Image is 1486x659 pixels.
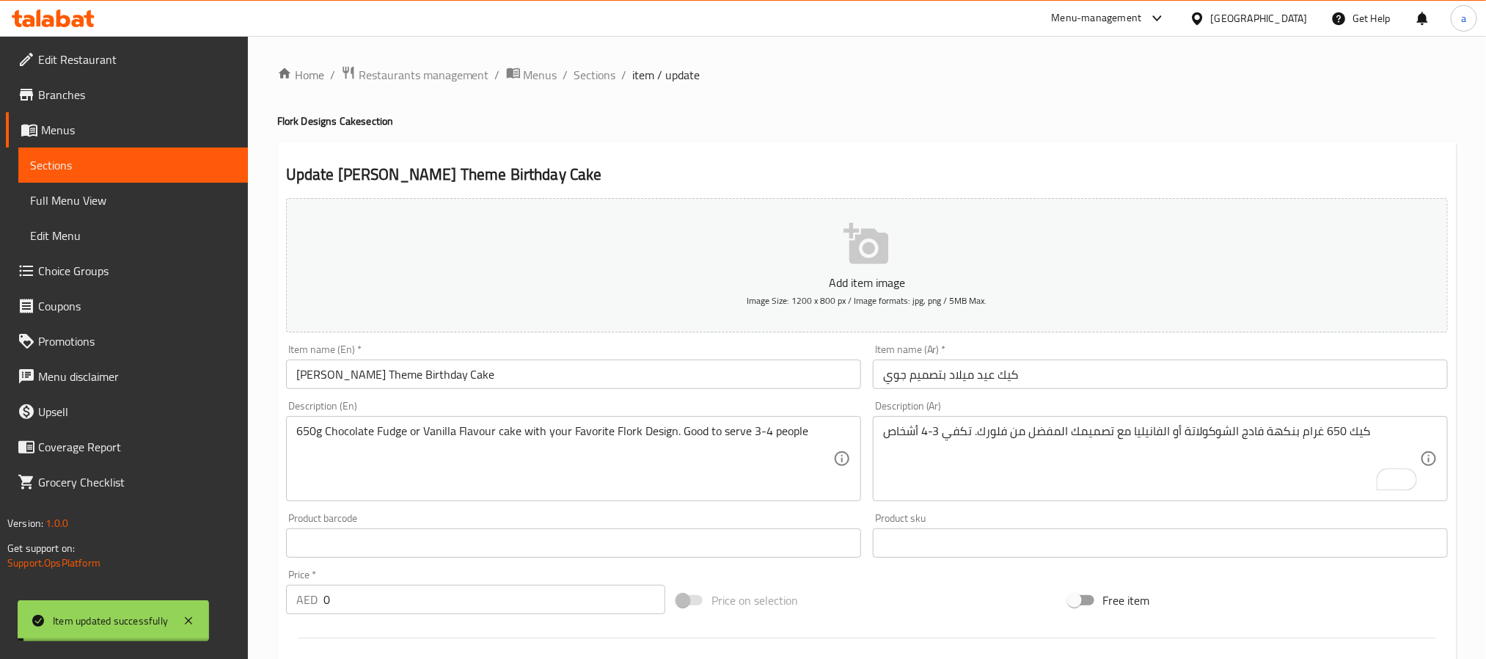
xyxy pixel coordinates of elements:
span: Full Menu View [30,192,236,209]
a: Sections [18,148,248,183]
span: Sections [30,156,236,174]
input: Please enter product sku [873,528,1448,558]
a: Coverage Report [6,429,248,465]
input: Enter name Ar [873,360,1448,389]
span: Choice Groups [38,262,236,280]
input: Please enter product barcode [286,528,861,558]
span: Version: [7,514,43,533]
textarea: To enrich screen reader interactions, please activate Accessibility in Grammarly extension settings [883,424,1420,494]
span: a [1461,10,1466,26]
a: Branches [6,77,248,112]
span: Edit Menu [30,227,236,244]
a: Home [277,66,324,84]
span: Upsell [38,403,236,420]
a: Choice Groups [6,253,248,288]
a: Sections [574,66,616,84]
a: Menu disclaimer [6,359,248,394]
p: Add item image [309,274,1425,291]
div: Item updated successfully [53,613,168,629]
span: Coverage Report [38,438,236,456]
a: Menus [6,112,248,148]
span: Edit Restaurant [38,51,236,68]
span: Menus [524,66,557,84]
li: / [495,66,500,84]
span: Promotions [38,332,236,350]
span: Restaurants management [359,66,489,84]
span: Branches [38,86,236,103]
a: Menus [506,65,557,84]
input: Enter name En [286,360,861,389]
a: Promotions [6,324,248,359]
input: Please enter price [323,585,665,614]
span: Menus [41,121,236,139]
a: Grocery Checklist [6,465,248,500]
li: / [330,66,335,84]
a: Full Menu View [18,183,248,218]
p: AED [296,591,318,608]
span: Coupons [38,297,236,315]
a: Restaurants management [341,65,489,84]
span: Get support on: [7,539,75,558]
li: / [563,66,568,84]
textarea: 650g Chocolate Fudge or Vanilla Flavour cake with your Favorite Flork Design. Good to serve 3-4 p... [296,424,833,494]
span: item / update [633,66,700,84]
nav: breadcrumb [277,65,1457,84]
a: Edit Restaurant [6,42,248,77]
div: Menu-management [1052,10,1142,27]
button: Add item imageImage Size: 1200 x 800 px / Image formats: jpg, png / 5MB Max. [286,198,1448,332]
span: Free item [1103,591,1150,609]
a: Coupons [6,288,248,324]
span: Grocery Checklist [38,473,236,491]
a: Edit Menu [18,218,248,253]
li: / [622,66,627,84]
span: Price on selection [711,591,798,609]
span: 1.0.0 [45,514,68,533]
h4: Flork Designs Cake section [277,114,1457,128]
a: Support.OpsPlatform [7,553,100,572]
h2: Update [PERSON_NAME] Theme Birthday Cake [286,164,1448,186]
a: Upsell [6,394,248,429]
span: Menu disclaimer [38,368,236,385]
span: Image Size: 1200 x 800 px / Image formats: jpg, png / 5MB Max. [747,292,987,309]
div: [GEOGRAPHIC_DATA] [1211,10,1308,26]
